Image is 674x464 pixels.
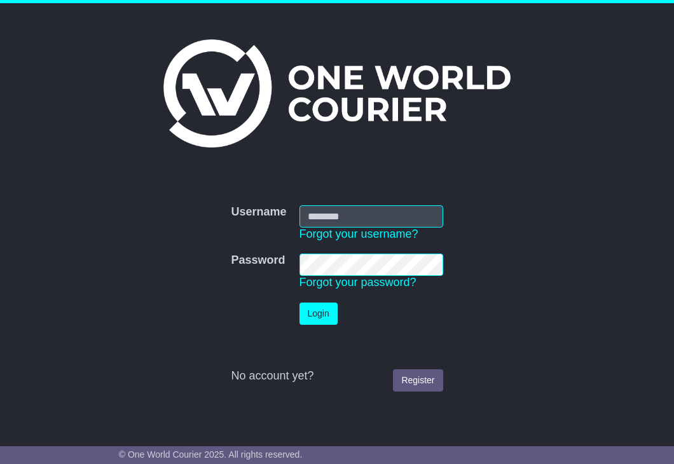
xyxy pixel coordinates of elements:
[299,228,418,240] a: Forgot your username?
[299,303,338,325] button: Login
[231,254,285,268] label: Password
[119,449,303,460] span: © One World Courier 2025. All rights reserved.
[393,369,443,392] a: Register
[299,276,416,289] a: Forgot your password?
[231,369,443,383] div: No account yet?
[231,205,286,219] label: Username
[163,39,511,147] img: One World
